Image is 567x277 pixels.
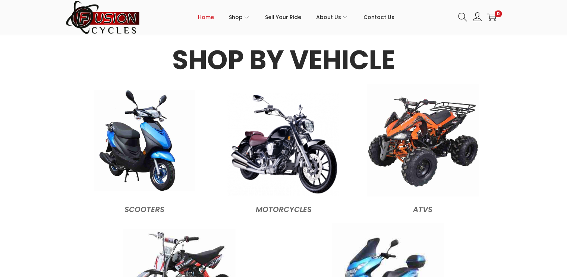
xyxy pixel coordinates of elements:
span: Home [198,8,214,27]
a: 0 [487,13,496,22]
h3: Shop By Vehicle [75,47,492,73]
nav: Primary navigation [140,0,453,34]
a: Sell Your Ride [265,0,301,34]
span: Sell Your Ride [265,8,301,27]
a: Contact Us [363,0,394,34]
figcaption: Scooters [79,200,210,216]
figcaption: MOTORCYCLES [218,200,349,216]
span: About Us [316,8,341,27]
figcaption: ATVs [357,200,488,216]
a: Shop [229,0,250,34]
span: Contact Us [363,8,394,27]
a: Home [198,0,214,34]
span: Shop [229,8,243,27]
a: About Us [316,0,349,34]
